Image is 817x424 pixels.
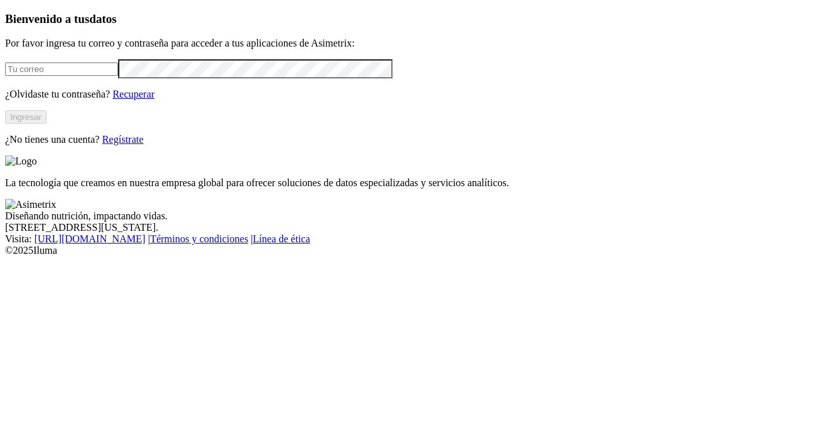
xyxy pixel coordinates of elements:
[5,62,118,76] input: Tu correo
[5,245,812,256] div: © 2025 Iluma
[34,233,146,244] a: [URL][DOMAIN_NAME]
[150,233,248,244] a: Términos y condiciones
[112,89,154,99] a: Recuperar
[5,233,812,245] div: Visita : | |
[5,156,37,167] img: Logo
[102,134,144,145] a: Regístrate
[5,134,812,145] p: ¿No tienes una cuenta?
[5,110,47,124] button: Ingresar
[5,89,812,100] p: ¿Olvidaste tu contraseña?
[5,38,812,49] p: Por favor ingresa tu correo y contraseña para acceder a tus aplicaciones de Asimetrix:
[5,177,812,189] p: La tecnología que creamos en nuestra empresa global para ofrecer soluciones de datos especializad...
[253,233,310,244] a: Línea de ética
[5,210,812,222] div: Diseñando nutrición, impactando vidas.
[89,12,117,26] span: datos
[5,199,56,210] img: Asimetrix
[5,222,812,233] div: [STREET_ADDRESS][US_STATE].
[5,12,812,26] h3: Bienvenido a tus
